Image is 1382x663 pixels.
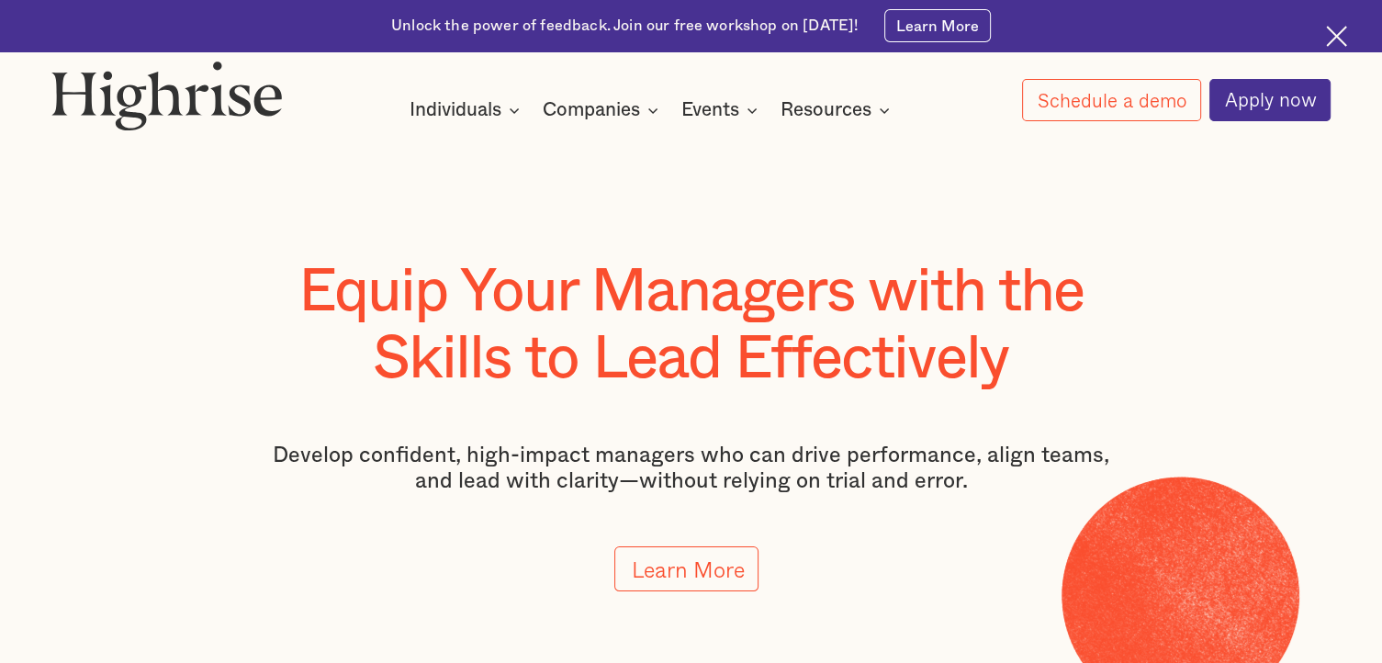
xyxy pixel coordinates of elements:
div: Events [681,99,763,121]
div: Events [681,99,739,121]
a: Apply now [1209,79,1331,121]
img: Highrise logo [51,61,283,130]
div: Resources [781,99,895,121]
div: Individuals [410,99,501,121]
a: Learn More [884,9,991,42]
div: Companies [543,99,640,121]
a: Schedule a demo [1022,79,1201,121]
img: Cross icon [1326,26,1347,47]
div: Unlock the power of feedback. Join our free workshop on [DATE]! [391,16,858,36]
a: Learn More [614,546,758,591]
h1: Equip Your Managers with the Skills to Lead Effectively [256,259,1126,392]
div: Resources [781,99,871,121]
p: Develop confident, high-impact managers who can drive performance, align teams, and lead with cla... [256,444,1126,494]
div: Companies [543,99,664,121]
div: Individuals [410,99,525,121]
